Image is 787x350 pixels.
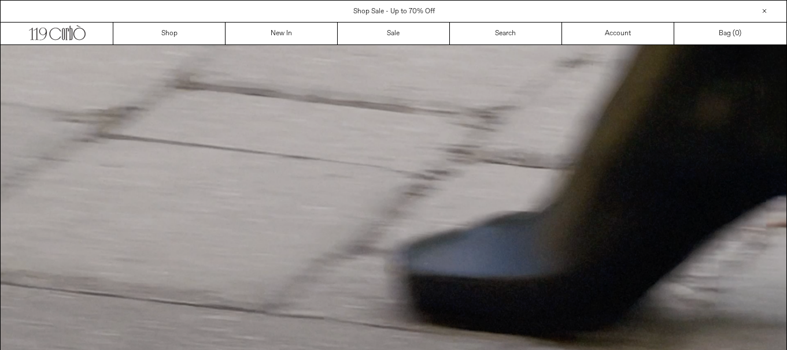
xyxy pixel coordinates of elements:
a: Bag () [674,23,786,44]
a: Sale [338,23,450,44]
a: Search [450,23,562,44]
a: Account [562,23,674,44]
a: Shop Sale - Up to 70% Off [353,7,435,16]
a: New In [226,23,338,44]
span: ) [735,28,741,39]
span: 0 [735,29,739,38]
a: Shop [113,23,226,44]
